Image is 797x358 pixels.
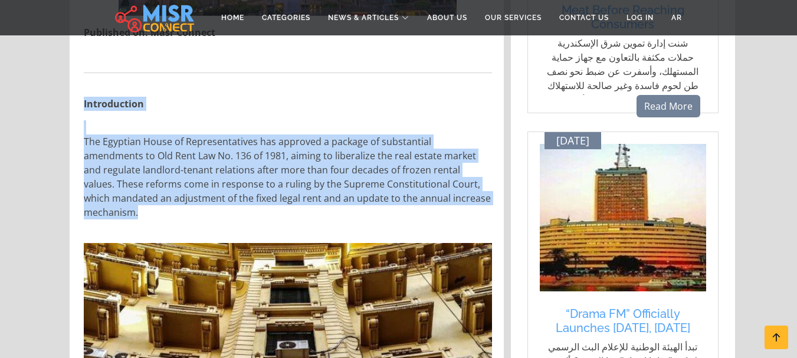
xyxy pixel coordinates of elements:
[84,97,144,110] strong: Introduction
[115,3,194,32] img: main.misr_connect
[662,6,691,29] a: AR
[418,6,476,29] a: About Us
[556,134,589,147] span: [DATE]
[637,95,700,117] a: Read More
[540,144,706,291] img: انطلاق البث الرسمي لإذاعة دراما إف إم على الموجة 87.8 من القاهرة
[546,307,700,335] a: “Drama FM” Officially Launches [DATE], [DATE]
[546,36,700,107] p: شنت إدارة تموين شرق الإسكندرية حملات مكثفة بالتعاون مع جهاز حماية المستهلك، وأسفرت عن ضبط نحو نصف...
[212,6,253,29] a: Home
[84,134,492,219] p: The Egyptian House of Representatives has approved a package of substantial amendments to Old Ren...
[319,6,418,29] a: News & Articles
[618,6,662,29] a: Log in
[328,12,399,23] span: News & Articles
[476,6,550,29] a: Our Services
[550,6,618,29] a: Contact Us
[253,6,319,29] a: Categories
